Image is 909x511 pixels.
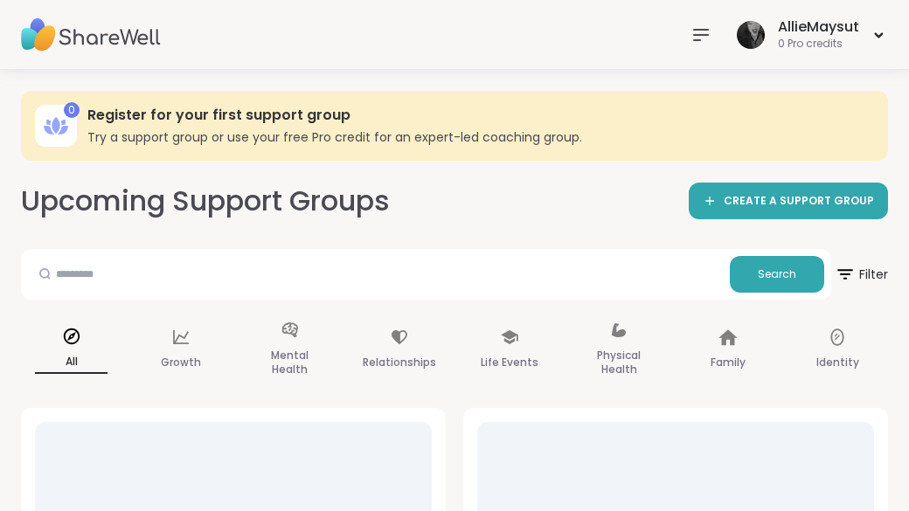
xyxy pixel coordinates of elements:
p: Growth [161,352,201,373]
div: 0 Pro credits [778,37,859,52]
div: 0 [64,102,80,118]
p: Identity [816,352,859,373]
a: CREATE A SUPPORT GROUP [689,183,888,219]
span: Filter [835,253,888,295]
span: CREATE A SUPPORT GROUP [724,194,874,209]
p: Family [711,352,746,373]
img: ShareWell Nav Logo [21,4,161,66]
p: Mental Health [253,345,326,380]
h3: Register for your first support group [87,106,864,125]
p: Physical Health [583,345,656,380]
div: AllieMaysut [778,17,859,37]
span: Search [758,266,796,282]
h2: Upcoming Support Groups [21,182,390,221]
button: Filter [835,249,888,300]
p: Relationships [363,352,436,373]
h3: Try a support group or use your free Pro credit for an expert-led coaching group. [87,128,864,146]
button: Search [730,256,824,293]
p: Life Events [481,352,538,373]
p: All [35,351,108,374]
img: AllieMaysut [737,21,765,49]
